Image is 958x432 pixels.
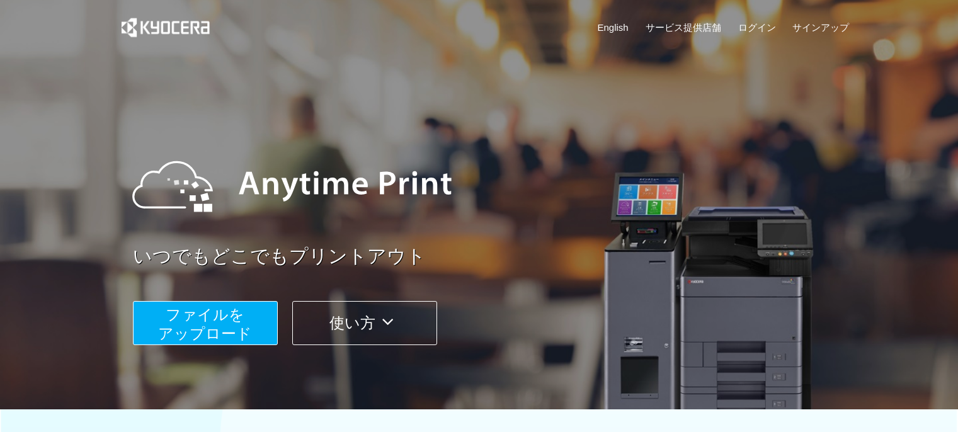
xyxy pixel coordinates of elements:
[158,306,252,342] span: ファイルを ​​アップロード
[133,301,278,345] button: ファイルを​​アップロード
[133,243,857,270] a: いつでもどこでもプリントアウト
[792,21,849,34] a: サインアップ
[292,301,437,345] button: 使い方
[738,21,776,34] a: ログイン
[598,21,629,34] a: English
[646,21,721,34] a: サービス提供店舗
